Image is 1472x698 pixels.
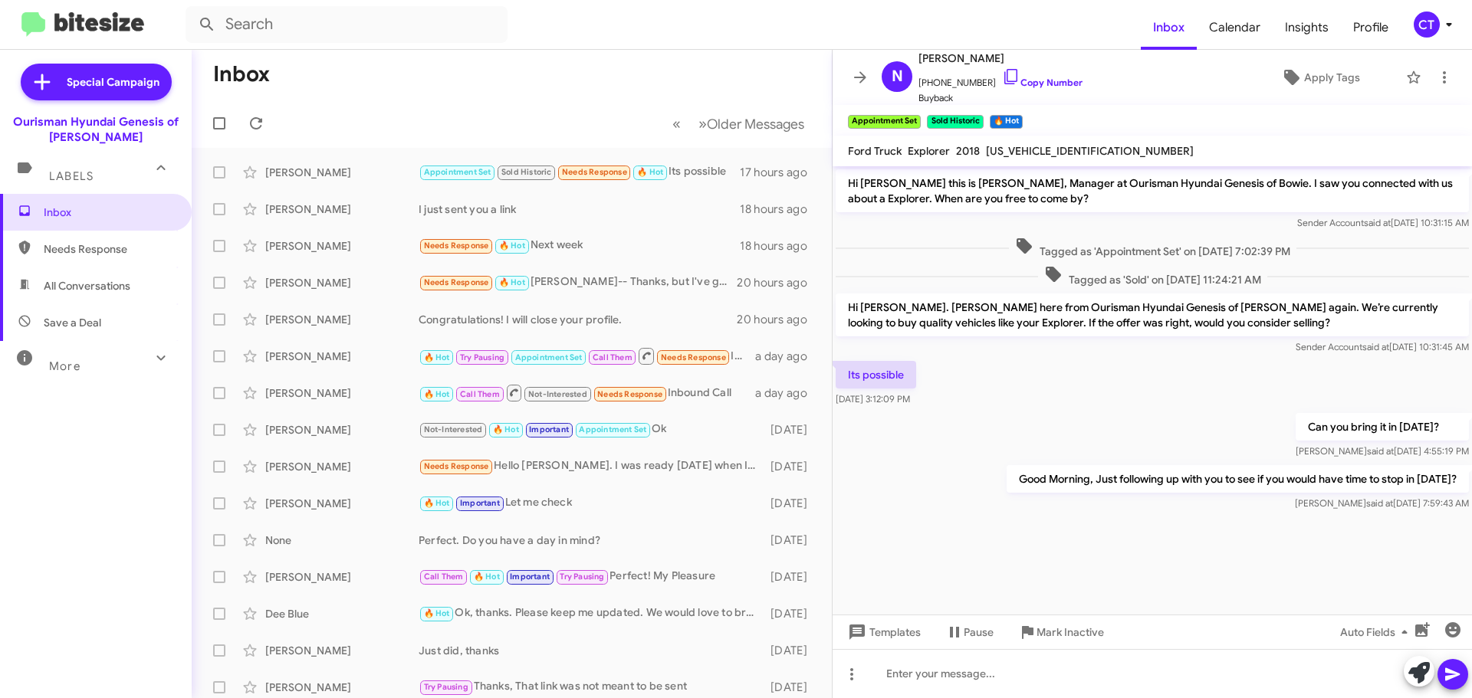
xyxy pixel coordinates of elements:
div: [PERSON_NAME] [265,238,419,254]
span: Sender Account [DATE] 10:31:45 AM [1296,341,1469,352]
span: Needs Response [424,461,489,471]
div: Inbound Call [419,383,755,402]
h1: Inbox [213,62,270,87]
button: CT [1401,11,1455,38]
div: [DATE] [763,533,820,548]
span: Call Them [460,389,500,399]
div: [DATE] [763,422,820,437]
span: 🔥 Hot [424,498,450,508]
button: Pause [933,618,1006,646]
div: [PERSON_NAME] [265,165,419,180]
a: Copy Number [1002,77,1083,88]
a: Calendar [1197,5,1273,50]
div: Dee Blue [265,606,419,621]
span: Profile [1341,5,1401,50]
div: [PERSON_NAME] [265,312,419,327]
span: Insights [1273,5,1341,50]
span: Important [529,424,569,434]
input: Search [186,6,508,43]
a: Inbox [1141,5,1197,50]
p: Hi [PERSON_NAME] this is [PERSON_NAME], Manager at Ourisman Hyundai Genesis of Bowie. I saw you c... [836,169,1469,212]
span: [PERSON_NAME] [918,49,1083,67]
div: [PERSON_NAME] [265,680,419,695]
div: [DATE] [763,569,820,585]
span: [PERSON_NAME] [DATE] 7:59:43 AM [1295,497,1469,509]
span: [DATE] 3:12:09 PM [836,393,910,405]
span: Sold Historic [501,167,552,177]
span: Not-Interested [528,389,587,399]
div: [PERSON_NAME] [265,275,419,290]
span: Mark Inactive [1037,618,1104,646]
span: [PERSON_NAME] [DATE] 4:55:19 PM [1296,445,1469,457]
div: [DATE] [763,643,820,658]
span: 🔥 Hot [424,389,450,399]
span: Needs Response [562,167,627,177]
div: None [265,533,419,548]
span: said at [1364,217,1391,228]
div: 20 hours ago [737,312,820,327]
div: Next week [419,237,740,254]
div: [PERSON_NAME] [265,349,419,364]
div: a day ago [755,385,820,401]
div: CT [1414,11,1440,38]
span: Try Pausing [424,682,468,692]
p: Can you bring it in [DATE]? [1296,413,1469,441]
span: 🔥 Hot [474,572,500,582]
nav: Page navigation example [664,108,813,139]
div: Let me check [419,494,763,512]
span: 🔥 Hot [637,167,663,177]
button: Next [689,108,813,139]
div: Hello [PERSON_NAME]. I was ready [DATE] when I called to close a deal. I knew precisely what I wa... [419,457,763,475]
div: 20 hours ago [737,275,820,290]
span: Call Them [424,572,464,582]
span: Try Pausing [560,572,604,582]
span: N [892,64,903,89]
div: Thanks, That link was not meant to be sent [419,678,763,696]
span: Appointment Set [579,424,646,434]
div: [DATE] [763,606,820,621]
div: [DATE] [763,459,820,474]
div: [PERSON_NAME]-- Thanks, but I've gone in a different direction and leased a 2025 Audi A6 Etron. H... [419,274,737,291]
span: said at [1366,497,1393,509]
div: Perfect! My Pleasure [419,568,763,585]
div: [PERSON_NAME] [265,643,419,658]
span: said at [1367,445,1394,457]
span: More [49,359,80,373]
span: Important [510,572,550,582]
span: Appointment Set [424,167,491,177]
span: Labels [49,169,94,183]
div: [PERSON_NAME] [265,202,419,217]
button: Templates [833,618,933,646]
span: Tagged as 'Sold' on [DATE] 11:24:21 AM [1038,265,1267,287]
span: Sender Account [DATE] 10:31:15 AM [1297,217,1469,228]
span: Apply Tags [1304,64,1360,91]
p: Its possible [836,361,916,388]
span: Needs Response [424,241,489,251]
div: I just sent you a link [419,202,740,217]
div: Perfect. Do you have a day in mind? [419,533,763,548]
div: [PERSON_NAME] [265,569,419,585]
span: [US_VEHICLE_IDENTIFICATION_NUMBER] [986,144,1194,158]
span: Needs Response [597,389,662,399]
div: 18 hours ago [740,238,820,254]
span: Save a Deal [44,315,101,330]
span: Ford Truck [848,144,902,158]
small: Appointment Set [848,115,921,129]
span: Tagged as 'Appointment Set' on [DATE] 7:02:39 PM [1009,237,1296,259]
span: Appointment Set [515,352,583,362]
span: Auto Fields [1340,618,1414,646]
span: Important [460,498,500,508]
span: [PHONE_NUMBER] [918,67,1083,90]
div: [DATE] [763,680,820,695]
span: said at [1362,341,1389,352]
div: 17 hours ago [740,165,820,180]
div: Its possible [419,163,740,181]
span: Explorer [908,144,950,158]
span: Special Campaign [67,74,159,90]
small: Sold Historic [927,115,983,129]
div: [PERSON_NAME] [265,459,419,474]
button: Auto Fields [1328,618,1426,646]
span: Older Messages [707,116,804,133]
